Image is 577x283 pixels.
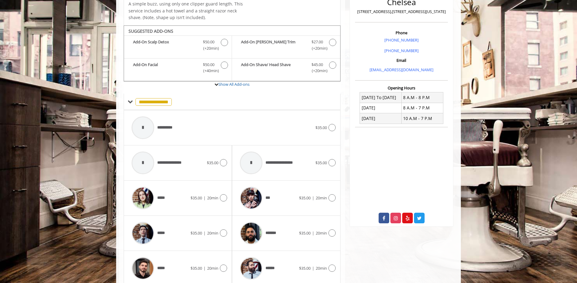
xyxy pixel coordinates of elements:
[207,160,218,165] span: $35.00
[357,58,446,62] h3: Email
[312,265,314,271] span: |
[311,62,323,68] span: $45.00
[191,195,202,201] span: $35.00
[203,62,214,68] span: $50.00
[401,113,443,124] td: 10 A.M - 7 P.M
[360,113,402,124] td: [DATE]
[241,39,305,52] b: Add-On [PERSON_NAME] Trim
[311,39,323,45] span: $27.00
[316,230,327,236] span: 20min
[133,62,197,74] b: Add-On Facial
[370,67,433,72] a: [EMAIL_ADDRESS][DOMAIN_NAME]
[308,68,326,74] span: (+20min )
[191,230,202,236] span: $35.00
[357,31,446,35] h3: Phone
[200,45,218,52] span: (+20min )
[241,62,305,74] b: Add-On Shave/ Head Shave
[218,82,249,87] a: Show All Add-ons
[124,25,341,82] div: Buzz Cut/Senior Cut Add-onS
[360,92,402,103] td: [DATE] To [DATE]
[316,265,327,271] span: 20min
[316,195,327,201] span: 20min
[401,103,443,113] td: 8 A.M - 7 P.M
[204,195,206,201] span: |
[203,39,214,45] span: $50.00
[401,92,443,103] td: 8 A.M - 8 P.M
[312,230,314,236] span: |
[315,125,327,130] span: $35.00
[207,195,218,201] span: 20min
[357,8,446,15] p: [STREET_ADDRESS],[STREET_ADDRESS][US_STATE]
[207,265,218,271] span: 20min
[127,39,229,53] label: Add-On Scalp Detox
[191,265,202,271] span: $35.00
[235,62,337,76] label: Add-On Shave/ Head Shave
[127,62,229,76] label: Add-On Facial
[129,28,173,34] b: SUGGESTED ADD-ONS
[384,37,419,43] a: [PHONE_NUMBER]
[355,86,448,90] h3: Opening Hours
[204,230,206,236] span: |
[312,195,314,201] span: |
[384,48,419,53] a: [PHONE_NUMBER]
[200,68,218,74] span: (+40min )
[133,39,197,52] b: Add-On Scalp Detox
[299,230,311,236] span: $35.00
[235,39,337,53] label: Add-On Beard Trim
[299,265,311,271] span: $35.00
[204,265,206,271] span: |
[315,160,327,165] span: $35.00
[308,45,326,52] span: (+20min )
[299,195,311,201] span: $35.00
[360,103,402,113] td: [DATE]
[129,1,250,21] p: A simple buzz, using only one clipper guard length. This service includes a hot towel and a strai...
[207,230,218,236] span: 20min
